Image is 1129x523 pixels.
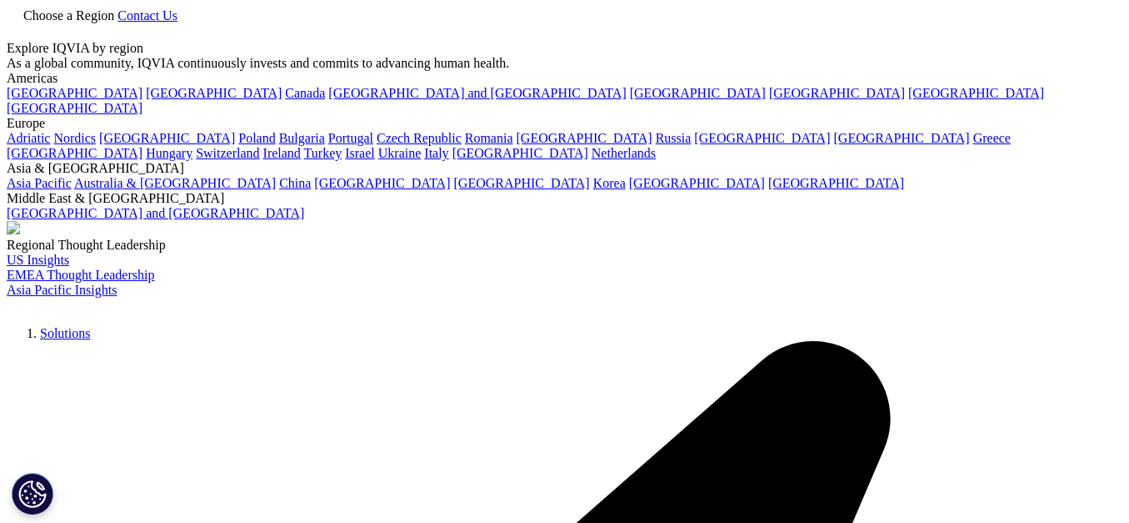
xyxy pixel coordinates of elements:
[7,131,50,145] a: Adriatic
[694,131,830,145] a: [GEOGRAPHIC_DATA]
[304,146,342,160] a: Turkey
[279,131,325,145] a: Bulgaria
[196,146,259,160] a: Switzerland
[40,326,90,340] a: Solutions
[7,86,142,100] a: [GEOGRAPHIC_DATA]
[238,131,275,145] a: Poland
[328,131,373,145] a: Portugal
[7,206,304,220] a: [GEOGRAPHIC_DATA] and [GEOGRAPHIC_DATA]
[328,86,626,100] a: [GEOGRAPHIC_DATA] and [GEOGRAPHIC_DATA]
[452,146,588,160] a: [GEOGRAPHIC_DATA]
[377,131,462,145] a: Czech Republic
[378,146,422,160] a: Ukraine
[74,176,276,190] a: Australia & [GEOGRAPHIC_DATA]
[285,86,325,100] a: Canada
[768,176,904,190] a: [GEOGRAPHIC_DATA]
[7,101,142,115] a: [GEOGRAPHIC_DATA]
[7,238,1122,253] div: Regional Thought Leadership
[630,86,766,100] a: [GEOGRAPHIC_DATA]
[345,146,375,160] a: Israel
[53,131,96,145] a: Nordics
[7,56,1122,71] div: As a global community, IQVIA continuously invests and commits to advancing human health.
[7,116,1122,131] div: Europe
[99,131,235,145] a: [GEOGRAPHIC_DATA]
[7,268,154,282] a: EMEA Thought Leadership
[279,176,311,190] a: China
[973,131,1011,145] a: Greece
[117,8,177,23] a: Contact Us
[7,71,1122,86] div: Americas
[629,176,765,190] a: [GEOGRAPHIC_DATA]
[465,131,513,145] a: Romania
[454,176,590,190] a: [GEOGRAPHIC_DATA]
[7,161,1122,176] div: Asia & [GEOGRAPHIC_DATA]
[656,131,692,145] a: Russia
[517,131,652,145] a: [GEOGRAPHIC_DATA]
[7,176,72,190] a: Asia Pacific
[146,86,282,100] a: [GEOGRAPHIC_DATA]
[593,176,626,190] a: Korea
[7,41,1122,56] div: Explore IQVIA by region
[7,146,142,160] a: [GEOGRAPHIC_DATA]
[592,146,656,160] a: Netherlands
[146,146,192,160] a: Hungary
[12,473,53,515] button: Cookies Settings
[23,8,114,23] span: Choose a Region
[263,146,301,160] a: Ireland
[314,176,450,190] a: [GEOGRAPHIC_DATA]
[424,146,448,160] a: Italy
[908,86,1044,100] a: [GEOGRAPHIC_DATA]
[7,283,117,297] a: Asia Pacific Insights
[7,191,1122,206] div: Middle East & [GEOGRAPHIC_DATA]
[834,131,970,145] a: [GEOGRAPHIC_DATA]
[769,86,905,100] a: [GEOGRAPHIC_DATA]
[7,253,69,267] a: US Insights
[7,221,20,234] img: 2093_analyzing-data-using-big-screen-display-and-laptop.png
